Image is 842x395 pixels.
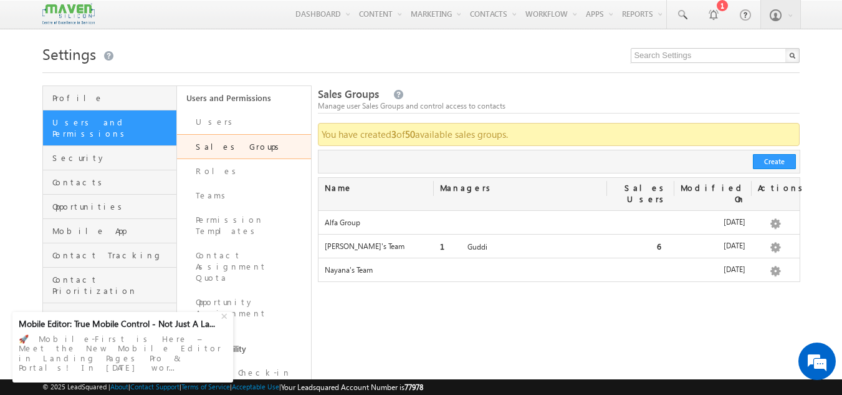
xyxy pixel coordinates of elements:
[318,100,800,112] div: Manage user Sales Groups and control access to contacts
[52,274,173,296] span: Contact Prioritization
[440,241,601,253] label: Guddi
[325,265,428,276] label: Nayana's Team
[177,159,311,183] a: Roles
[42,44,96,64] span: Settings
[281,383,423,392] span: Your Leadsquared Account Number is
[181,383,230,391] a: Terms of Service
[391,128,396,140] strong: 3
[674,178,752,210] div: Modified On
[19,318,219,329] div: Mobile Editor: True Mobile Control - Not Just A La...
[52,152,173,163] span: Security
[52,225,173,237] span: Mobile App
[440,241,467,251] span: 1
[52,201,173,212] span: Opportunities
[657,241,668,251] span: 6
[177,337,311,361] a: User Availability
[434,178,607,199] div: Managers
[43,86,176,110] a: Profile
[405,128,415,140] strong: 50
[19,330,227,376] div: 🚀 Mobile-First is Here – Meet the New Mobile Editor in Landing Pages Pro & Portals! In [DATE] wor...
[42,381,423,393] span: © 2025 LeadSquared | | | | |
[607,178,674,210] div: Sales Users
[43,243,176,268] a: Contact Tracking
[325,241,428,252] label: [PERSON_NAME]'s Team
[43,146,176,170] a: Security
[674,264,752,281] div: [DATE]
[43,195,176,219] a: Opportunities
[52,310,173,321] span: Email Settings
[52,117,173,139] span: Users and Permissions
[177,86,311,110] a: Users and Permissions
[177,361,311,385] a: User Check-in
[42,3,95,25] img: Custom Logo
[52,250,173,261] span: Contact Tracking
[177,183,311,208] a: Teams
[674,217,752,234] div: [DATE]
[52,92,173,104] span: Profile
[43,303,176,328] a: Email Settings
[177,110,311,134] a: Users
[43,170,176,195] a: Contacts
[43,110,176,146] a: Users and Permissions
[674,240,752,258] div: [DATE]
[631,48,800,63] input: Search Settings
[177,290,311,337] a: Opportunity Assignment Quota
[130,383,179,391] a: Contact Support
[177,243,311,290] a: Contact Assignment Quota
[753,154,796,169] button: Create
[325,217,428,228] label: Alfa Group
[318,178,434,199] div: Name
[232,383,279,391] a: Acceptable Use
[43,219,176,243] a: Mobile App
[43,268,176,303] a: Contact Prioritization
[404,383,423,392] span: 77978
[318,87,379,101] span: Sales Groups
[177,134,311,159] a: Sales Groups
[322,128,508,140] span: You have created of available sales groups.
[752,178,800,199] div: Actions
[110,383,128,391] a: About
[177,208,311,243] a: Permission Templates
[52,177,173,188] span: Contacts
[218,308,233,323] div: +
